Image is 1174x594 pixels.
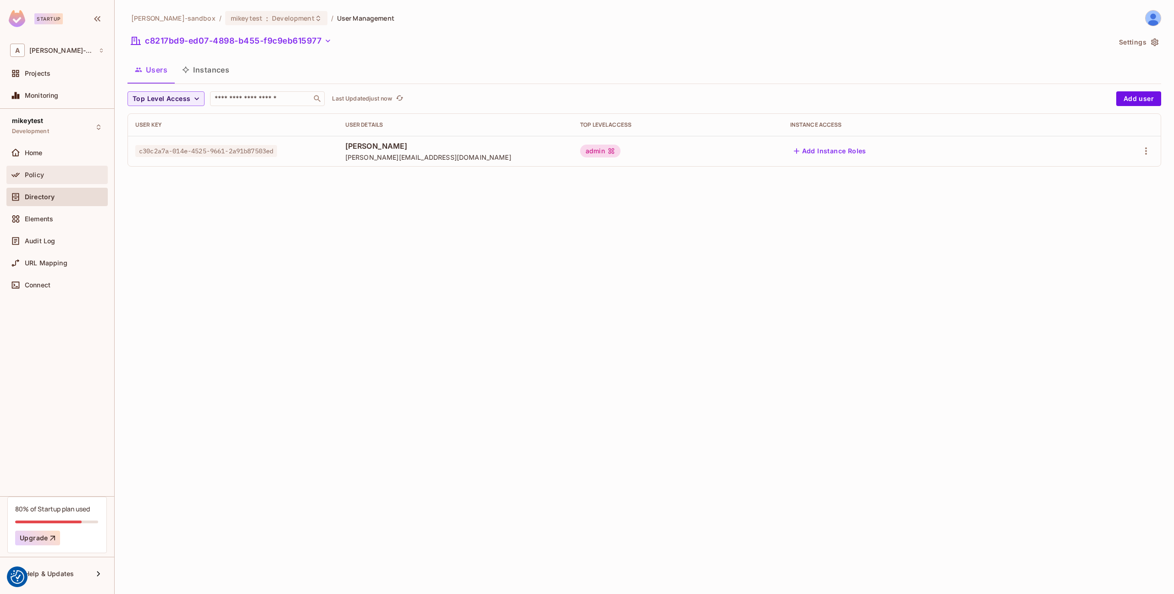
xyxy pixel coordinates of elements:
[25,92,59,99] span: Monitoring
[25,570,74,577] span: Help & Updates
[1115,35,1161,50] button: Settings
[25,70,50,77] span: Projects
[11,570,24,584] button: Consent Preferences
[15,531,60,545] button: Upgrade
[34,13,63,24] div: Startup
[25,215,53,223] span: Elements
[135,145,277,157] span: c30c2a7a-014e-4525-9661-2a91b87503ed
[1146,11,1161,26] img: Mikey Forbes
[127,58,175,81] button: Users
[131,14,216,22] span: the active workspace
[25,237,55,245] span: Audit Log
[345,141,565,151] span: [PERSON_NAME]
[10,44,25,57] span: A
[219,14,222,22] li: /
[15,504,90,513] div: 80% of Startup plan used
[12,128,49,135] span: Development
[25,149,43,157] span: Home
[266,15,269,22] span: :
[1116,91,1161,106] button: Add user
[580,121,775,129] div: Top Level Access
[127,34,335,48] button: c8217bd9-ed07-4898-b455-f9c9eb615977
[25,281,50,289] span: Connect
[127,91,205,106] button: Top Level Access
[331,14,333,22] li: /
[580,145,620,157] div: admin
[133,93,190,105] span: Top Level Access
[392,93,405,104] span: Click to refresh data
[12,117,43,124] span: mikeytest
[345,121,565,129] div: User Details
[25,193,55,201] span: Directory
[11,570,24,584] img: Revisit consent button
[272,14,314,22] span: Development
[25,171,44,179] span: Policy
[394,93,405,104] button: refresh
[29,47,94,54] span: Workspace: alex-trustflight-sandbox
[337,14,394,22] span: User Management
[790,121,1064,129] div: Instance Access
[790,144,870,158] button: Add Instance Roles
[396,94,404,103] span: refresh
[345,153,565,162] span: [PERSON_NAME][EMAIL_ADDRESS][DOMAIN_NAME]
[9,10,25,27] img: SReyMgAAAABJRU5ErkJggg==
[231,14,262,22] span: mikeytest
[25,259,67,267] span: URL Mapping
[135,121,331,129] div: User Key
[175,58,237,81] button: Instances
[332,95,392,102] p: Last Updated just now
